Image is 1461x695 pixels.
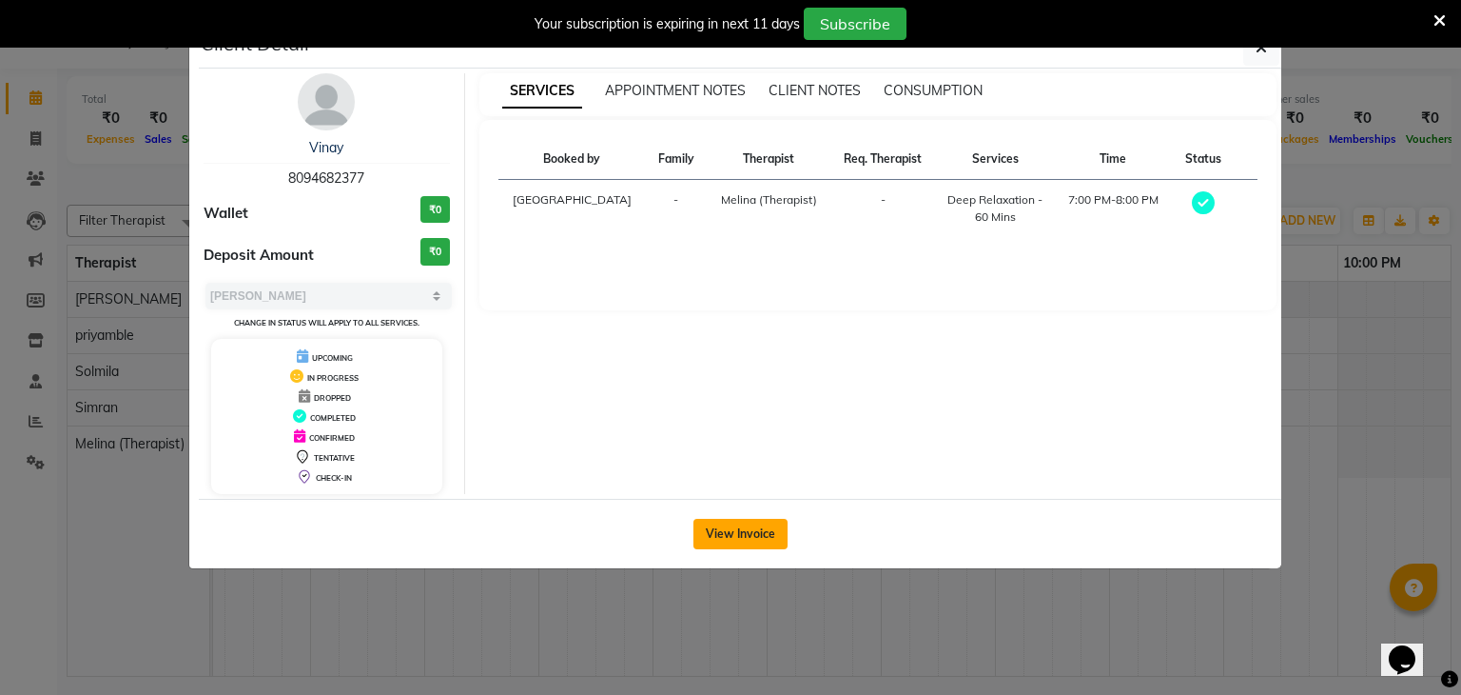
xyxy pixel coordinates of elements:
div: Deep Relaxation - 60 Mins [947,191,1043,226]
span: 8094682377 [288,169,364,187]
span: TENTATIVE [314,453,355,463]
span: IN PROGRESS [307,373,359,383]
button: View Invoice [693,519,788,549]
span: SERVICES [502,74,582,109]
span: UPCOMING [312,353,353,363]
td: 7:00 PM-8:00 PM [1055,180,1173,238]
td: [GEOGRAPHIC_DATA] [498,180,646,238]
td: - [830,180,935,238]
button: Subscribe [804,8,906,40]
h3: ₹0 [420,196,450,224]
span: COMPLETED [310,413,356,423]
th: Req. Therapist [830,139,935,180]
span: CLIENT NOTES [769,82,861,99]
span: DROPPED [314,393,351,403]
th: Family [646,139,708,180]
span: CHECK-IN [316,473,352,483]
iframe: chat widget [1381,619,1442,676]
th: Time [1055,139,1173,180]
a: Vinay [309,139,343,156]
td: - [646,180,708,238]
span: Melina (Therapist) [721,192,817,207]
th: Services [936,139,1055,180]
span: Wallet [204,203,248,225]
span: Deposit Amount [204,245,314,267]
th: Status [1172,139,1234,180]
th: Therapist [707,139,830,180]
div: Your subscription is expiring in next 11 days [535,14,800,34]
span: APPOINTMENT NOTES [605,82,746,99]
span: CONSUMPTION [884,82,983,99]
th: Booked by [498,139,646,180]
span: CONFIRMED [309,433,355,443]
img: avatar [298,73,355,130]
h3: ₹0 [420,238,450,266]
small: Change in status will apply to all services. [234,318,419,328]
